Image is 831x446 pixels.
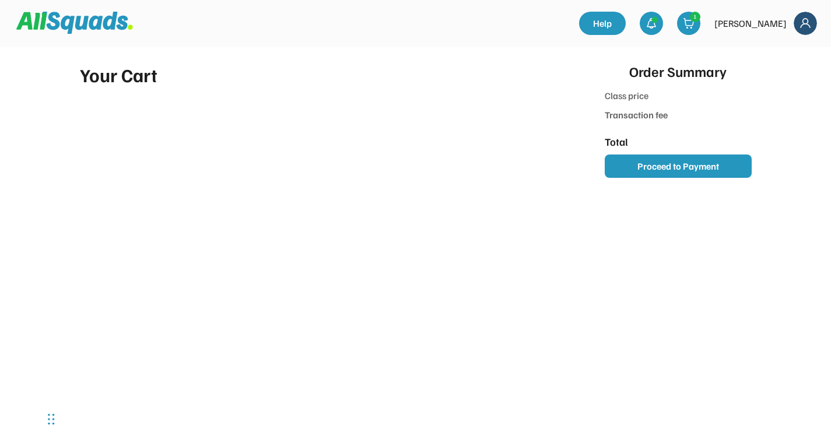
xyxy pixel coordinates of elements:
a: Help [579,12,626,35]
div: Order Summary [629,61,727,82]
div: [PERSON_NAME] [714,16,787,30]
div: Transaction fee [605,108,669,122]
button: Proceed to Payment [605,154,752,178]
div: Your Cart [80,61,563,89]
img: bell-03%20%281%29.svg [646,17,657,29]
img: Squad%20Logo.svg [16,12,133,34]
div: Total [605,134,669,150]
div: Class price [605,89,669,104]
img: shopping-cart-01%20%281%29.svg [683,17,695,29]
div: 1 [690,12,700,21]
img: Frame%2018.svg [794,12,817,35]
